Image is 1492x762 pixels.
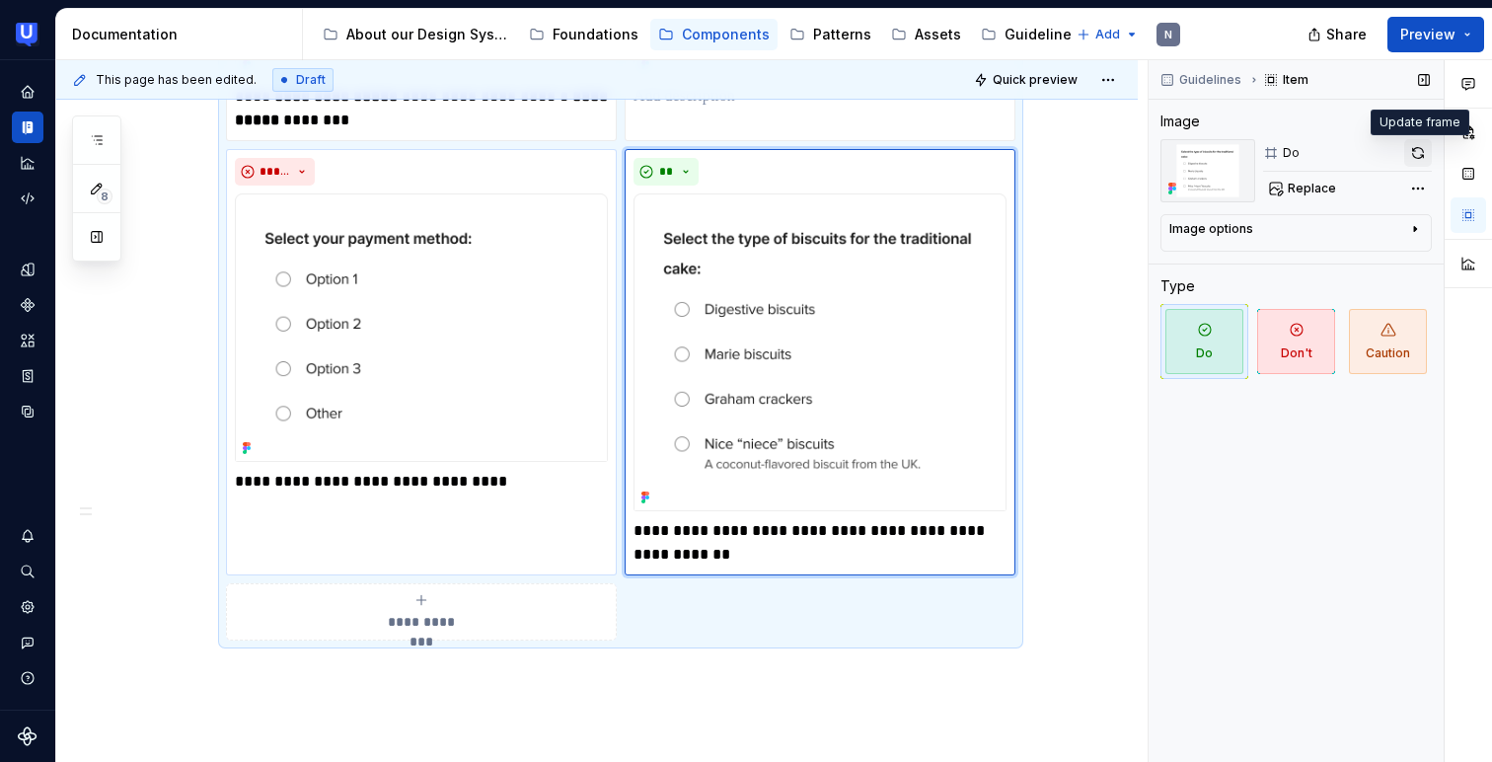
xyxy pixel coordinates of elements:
button: Search ⌘K [12,556,43,587]
span: Don't [1257,309,1335,374]
img: 86b04122-fd22-4211-a48b-d3cc0c60cdec.png [634,193,1007,510]
div: Documentation [72,25,294,44]
a: Documentation [12,112,43,143]
button: Notifications [12,520,43,552]
img: ea50ffbc-0966-4a55-8473-90754165c8b7.png [235,193,608,462]
a: Settings [12,591,43,623]
span: Preview [1400,25,1455,44]
div: Page tree [315,15,1067,54]
svg: Supernova Logo [18,726,37,746]
a: Guidelines [973,19,1087,50]
span: This page has been edited. [96,72,257,88]
div: Image options [1169,221,1253,237]
span: Replace [1288,181,1336,196]
div: Assets [915,25,961,44]
div: Guidelines [1005,25,1080,44]
button: Caution [1344,304,1432,379]
a: Assets [883,19,969,50]
div: Do [1283,145,1300,161]
button: Share [1298,17,1380,52]
a: Analytics [12,147,43,179]
a: About our Design System [315,19,517,50]
span: Share [1326,25,1367,44]
button: Preview [1387,17,1484,52]
button: Do [1160,304,1248,379]
span: Quick preview [993,72,1078,88]
div: Foundations [553,25,638,44]
button: Guidelines [1155,66,1250,94]
span: 8 [97,189,112,204]
div: Image [1160,112,1200,131]
button: Don't [1252,304,1340,379]
a: Storybook stories [12,360,43,392]
a: Code automation [12,183,43,214]
a: Patterns [782,19,879,50]
div: Patterns [813,25,871,44]
button: Image options [1169,221,1423,245]
div: Components [682,25,770,44]
a: Assets [12,325,43,356]
span: Add [1095,27,1120,42]
div: About our Design System [346,25,509,44]
span: Do [1165,309,1243,374]
button: Quick preview [968,66,1086,94]
a: Design tokens [12,254,43,285]
a: Data sources [12,396,43,427]
span: Draft [296,72,326,88]
div: Type [1160,276,1195,296]
a: Components [12,289,43,321]
div: Update frame [1371,110,1469,135]
div: N [1164,27,1172,42]
button: Contact support [12,627,43,658]
span: Caution [1349,309,1427,374]
span: Guidelines [1179,72,1241,88]
a: Home [12,76,43,108]
a: Foundations [521,19,646,50]
button: Add [1071,21,1145,48]
button: Replace [1263,175,1345,202]
img: 86b04122-fd22-4211-a48b-d3cc0c60cdec.png [1160,139,1255,202]
a: Components [650,19,778,50]
img: 41adf70f-fc1c-4662-8e2d-d2ab9c673b1b.png [16,23,39,46]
